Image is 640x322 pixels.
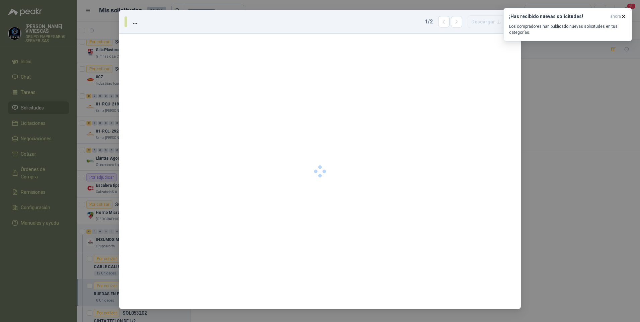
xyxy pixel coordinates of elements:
[509,14,608,19] h3: ¡Has recibido nuevas solicitudes!
[503,8,632,41] button: ¡Has recibido nuevas solicitudes!ahora Los compradores han publicado nuevas solicitudes en tus ca...
[133,17,140,27] h3: ...
[509,23,626,35] p: Los compradores han publicado nuevas solicitudes en tus categorías.
[425,18,433,26] span: 1 / 2
[468,15,505,28] button: Descargar
[610,14,621,19] span: ahora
